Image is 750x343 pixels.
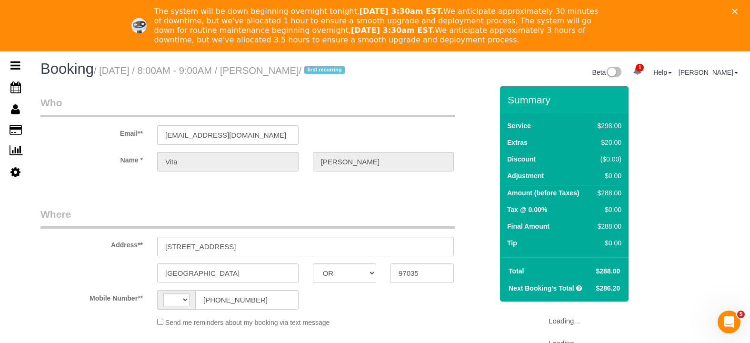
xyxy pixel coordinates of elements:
[165,319,330,326] span: Send me reminders about my booking via text message
[594,154,621,164] div: ($0.00)
[509,267,524,275] strong: Total
[299,65,348,76] span: /
[154,7,604,45] div: The system will be down beginning overnight tonight, We anticipate approximately 30 minutes of do...
[636,64,644,71] span: 1
[509,284,574,292] strong: Next Booking's Total
[594,238,621,248] div: $0.00
[40,207,455,229] legend: Where
[596,267,620,275] span: $288.00
[507,188,579,198] label: Amount (before Taxes)
[195,290,299,310] input: Mobile Number**
[628,61,647,82] a: 1
[507,171,544,181] label: Adjustment
[360,7,443,16] b: [DATE] 3:30am EST.
[594,171,621,181] div: $0.00
[732,9,741,14] div: Close
[596,284,620,292] span: $286.20
[351,26,435,35] b: [DATE] 3:30am EST.
[594,205,621,214] div: $0.00
[737,311,745,318] span: 5
[33,152,150,165] label: Name *
[508,94,624,105] h3: Summary
[653,69,672,76] a: Help
[313,152,454,171] input: Last Name**
[594,222,621,231] div: $288.00
[304,66,345,74] span: first recurring
[606,67,621,79] img: New interface
[594,121,621,131] div: $298.00
[507,138,528,147] label: Extras
[679,69,738,76] a: [PERSON_NAME]
[390,263,454,283] input: Zip Code**
[594,138,621,147] div: $20.00
[507,238,517,248] label: Tip
[594,188,621,198] div: $288.00
[592,69,622,76] a: Beta
[94,65,348,76] small: / [DATE] / 8:00AM - 9:00AM / [PERSON_NAME]
[33,290,150,303] label: Mobile Number**
[157,152,299,171] input: First Name**
[40,96,455,117] legend: Who
[718,311,740,333] iframe: Intercom live chat
[507,205,547,214] label: Tax @ 0.00%
[507,154,536,164] label: Discount
[40,61,94,77] span: Booking
[507,121,531,131] label: Service
[507,222,550,231] label: Final Amount
[131,18,147,33] img: Profile image for Ellie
